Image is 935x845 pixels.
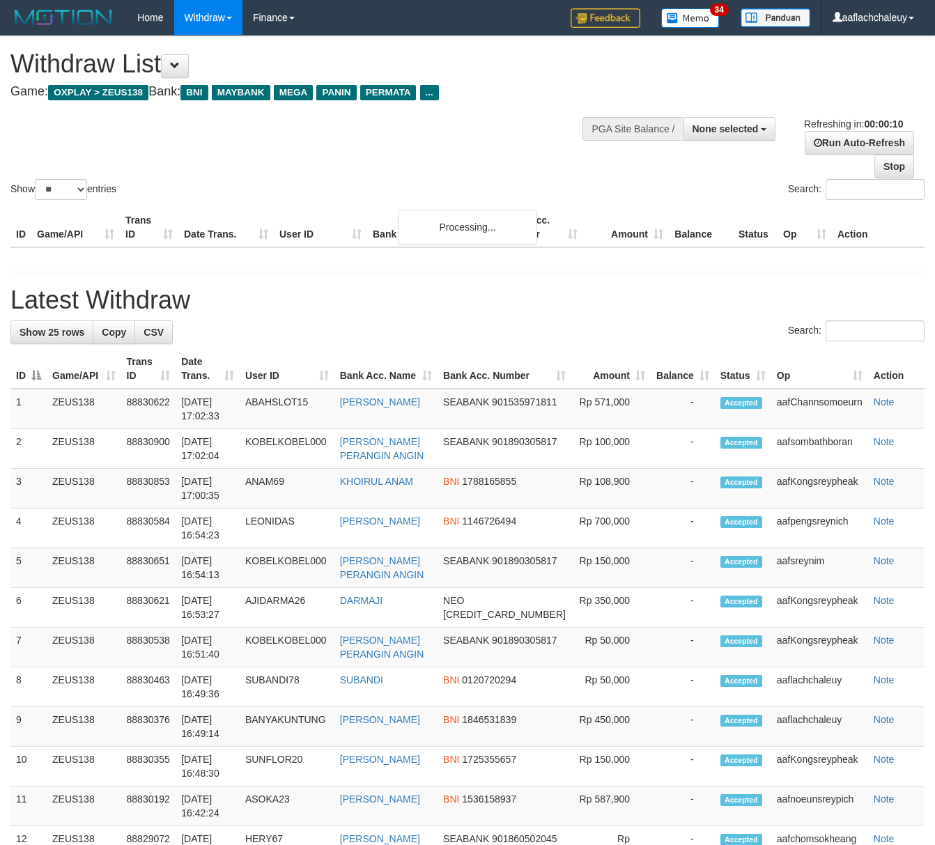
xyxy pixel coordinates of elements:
[571,469,651,509] td: Rp 108,900
[492,635,557,646] span: Copy 901890305817 to clipboard
[826,179,925,200] input: Search:
[669,208,733,247] th: Balance
[826,320,925,341] input: Search:
[240,509,334,548] td: LEONIDAS
[176,786,240,826] td: [DATE] 16:42:24
[651,548,715,588] td: -
[868,349,925,389] th: Action
[874,635,895,646] a: Note
[176,548,240,588] td: [DATE] 16:54:13
[651,509,715,548] td: -
[771,588,868,628] td: aafKongsreypheak
[571,588,651,628] td: Rp 350,000
[316,85,356,100] span: PANIN
[47,667,121,707] td: ZEUS138
[144,327,164,338] span: CSV
[121,548,176,588] td: 88830651
[10,786,47,826] td: 11
[240,548,334,588] td: KOBELKOBEL000
[47,349,121,389] th: Game/API: activate to sort column ascending
[240,786,334,826] td: ASOKA23
[462,793,516,805] span: Copy 1536158937 to clipboard
[176,667,240,707] td: [DATE] 16:49:36
[462,476,516,487] span: Copy 1788165855 to clipboard
[462,674,516,685] span: Copy 0120720294 to clipboard
[121,429,176,469] td: 88830900
[274,85,314,100] span: MEGA
[340,476,413,487] a: KHOIRUL ANAM
[340,595,382,606] a: DARMAJI
[121,349,176,389] th: Trans ID: activate to sort column ascending
[360,85,417,100] span: PERMATA
[443,714,459,725] span: BNI
[720,794,762,806] span: Accepted
[651,707,715,747] td: -
[571,707,651,747] td: Rp 450,000
[47,707,121,747] td: ZEUS138
[693,123,759,134] span: None selected
[443,515,459,527] span: BNI
[741,8,810,27] img: panduan.png
[443,833,489,844] span: SEABANK
[443,396,489,408] span: SEABANK
[651,667,715,707] td: -
[47,786,121,826] td: ZEUS138
[121,628,176,667] td: 88830538
[176,588,240,628] td: [DATE] 16:53:27
[864,118,903,130] strong: 00:00:10
[443,476,459,487] span: BNI
[720,754,762,766] span: Accepted
[10,85,610,99] h4: Game: Bank:
[462,754,516,765] span: Copy 1725355657 to clipboard
[720,397,762,409] span: Accepted
[651,786,715,826] td: -
[443,555,489,566] span: SEABANK
[176,349,240,389] th: Date Trans.: activate to sort column ascending
[340,515,420,527] a: [PERSON_NAME]
[462,515,516,527] span: Copy 1146726494 to clipboard
[720,437,762,449] span: Accepted
[571,747,651,786] td: Rp 150,000
[771,548,868,588] td: aafsreynim
[771,786,868,826] td: aafnoeunsreypich
[788,179,925,200] label: Search:
[710,3,729,16] span: 34
[582,117,683,141] div: PGA Site Balance /
[874,396,895,408] a: Note
[874,155,914,178] a: Stop
[10,389,47,429] td: 1
[178,208,274,247] th: Date Trans.
[10,349,47,389] th: ID: activate to sort column descending
[48,85,148,100] span: OXPLAY > ZEUS138
[121,588,176,628] td: 88830621
[651,429,715,469] td: -
[31,208,120,247] th: Game/API
[340,396,420,408] a: [PERSON_NAME]
[240,429,334,469] td: KOBELKOBEL000
[10,548,47,588] td: 5
[443,436,489,447] span: SEABANK
[720,675,762,687] span: Accepted
[651,389,715,429] td: -
[10,469,47,509] td: 3
[120,208,178,247] th: Trans ID
[771,429,868,469] td: aafsombathboran
[176,628,240,667] td: [DATE] 16:51:40
[10,7,116,28] img: MOTION_logo.png
[274,208,367,247] th: User ID
[651,747,715,786] td: -
[176,707,240,747] td: [DATE] 16:49:14
[583,208,669,247] th: Amount
[874,833,895,844] a: Note
[571,786,651,826] td: Rp 587,900
[874,595,895,606] a: Note
[340,555,424,580] a: [PERSON_NAME] PERANGIN ANGIN
[651,469,715,509] td: -
[443,635,489,646] span: SEABANK
[240,747,334,786] td: SUNFLOR20
[10,667,47,707] td: 8
[571,667,651,707] td: Rp 50,000
[661,8,720,28] img: Button%20Memo.svg
[874,793,895,805] a: Note
[832,208,925,247] th: Action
